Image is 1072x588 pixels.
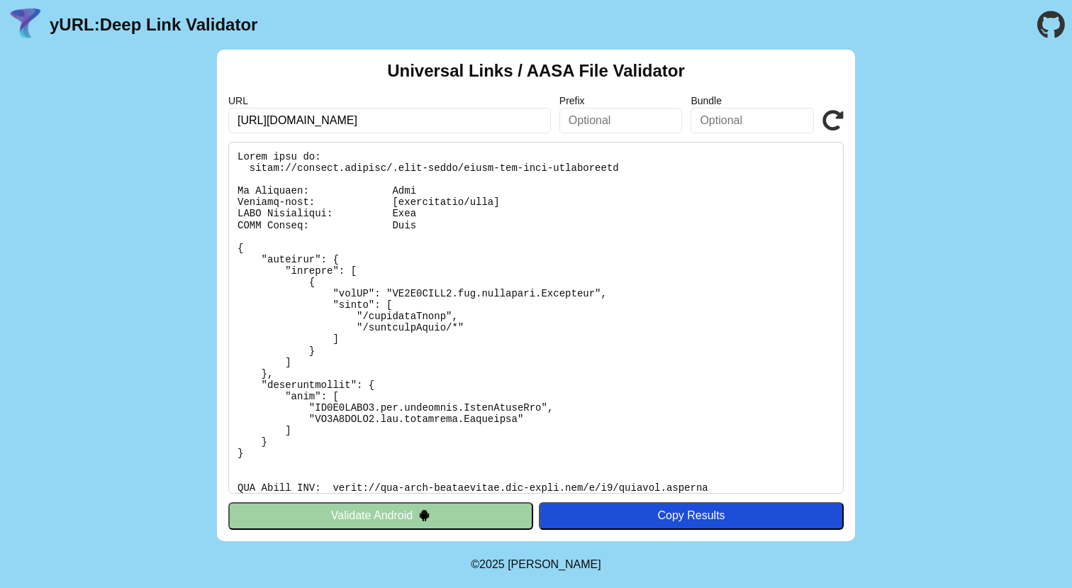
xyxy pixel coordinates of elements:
[471,541,601,588] footer: ©
[418,509,430,521] img: droidIcon.svg
[691,108,814,133] input: Optional
[559,108,683,133] input: Optional
[228,108,551,133] input: Required
[508,558,601,570] a: Michael Ibragimchayev's Personal Site
[559,95,683,106] label: Prefix
[546,509,837,522] div: Copy Results
[228,142,844,494] pre: Lorem ipsu do: sitam://consect.adipisc/.elit-seddo/eiusm-tem-inci-utlaboreetd Ma Aliquaen: Admi V...
[228,95,551,106] label: URL
[539,502,844,529] button: Copy Results
[50,15,257,35] a: yURL:Deep Link Validator
[228,502,533,529] button: Validate Android
[387,61,685,81] h2: Universal Links / AASA File Validator
[7,6,44,43] img: yURL Logo
[691,95,814,106] label: Bundle
[479,558,505,570] span: 2025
